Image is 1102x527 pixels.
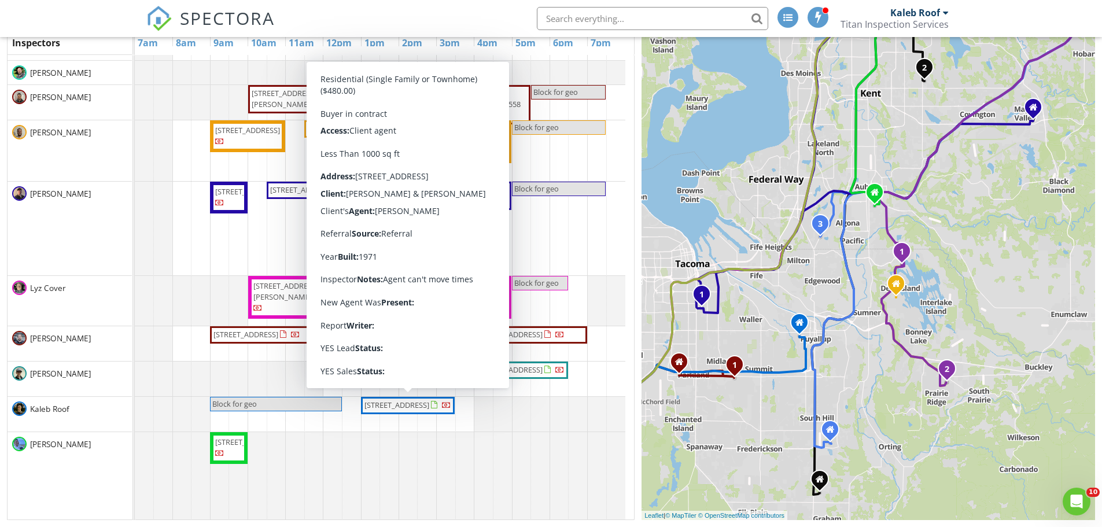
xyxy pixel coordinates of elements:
span: SPECTORA [180,6,275,30]
div: 26830 230th PL SE, Maple Valley WA 98038 [1033,107,1040,114]
a: 7pm [588,34,614,52]
a: 3pm [437,34,463,52]
span: 10 [1086,488,1100,497]
span: [STREET_ADDRESS] [346,329,411,340]
iframe: Intercom live chat [1063,488,1090,515]
a: 5pm [513,34,539,52]
img: The Best Home Inspection Software - Spectora [146,6,172,31]
a: 7am [135,34,161,52]
span: [STREET_ADDRESS][PERSON_NAME] [253,281,318,302]
i: 3 [818,220,823,229]
span: [PERSON_NAME] [28,188,93,200]
img: 1e8f764f340c4791914931db194646f5.jpeg [12,281,27,295]
a: 12pm [323,34,355,52]
img: img_2130.jpeg [12,90,27,104]
a: 11am [286,34,317,52]
span: Block for geo [533,87,578,97]
img: img_3391.png [12,437,27,451]
i: 1 [732,362,737,370]
span: [STREET_ADDRESS] [213,329,278,340]
span: [STREET_ADDRESS] [308,123,373,134]
span: [STREET_ADDRESS] [478,329,543,340]
span: [STREET_ADDRESS] [215,186,280,197]
a: 4pm [474,34,500,52]
div: | [642,511,787,521]
div: 17106 116th Ave E , Puyallup WA 98374 [830,429,837,436]
a: SPECTORA [146,16,275,40]
span: [STREET_ADDRESS] [346,364,411,375]
a: 6pm [550,34,576,52]
span: 35604 WA-507, [PERSON_NAME] 98558 [440,88,521,109]
i: 1 [699,291,704,299]
i: 2 [945,366,949,374]
span: [STREET_ADDRESS] [364,400,429,410]
i: 2 [922,64,927,72]
span: [STREET_ADDRESS][PERSON_NAME] [421,185,486,206]
a: Leaflet [644,512,664,519]
span: Block for geo [514,278,559,288]
span: [PERSON_NAME] [28,127,93,138]
div: 10720 Eustis Hunt Rd E, Graham WA 98338 [820,479,827,486]
div: 309 E 52nd St, Tacoma, WA 98404 [702,294,709,301]
span: Block for geo [514,122,559,132]
div: Titan Inspection Services [841,19,949,30]
span: [STREET_ADDRESS][PERSON_NAME] [442,125,507,146]
div: 1425 112th St S, Tacoma WA 98444 [679,362,686,368]
div: Kaleb Roof [890,7,940,19]
div: 4228 175th Ave E, Lake Tapps WA 98391 [896,283,903,290]
img: img_4063.jpg [12,366,27,381]
span: [STREET_ADDRESS][PERSON_NAME] [348,281,412,302]
span: [STREET_ADDRESS] [270,185,335,195]
a: 2pm [399,34,425,52]
img: img_7612.jpg [12,186,27,201]
span: [STREET_ADDRESS] [215,125,280,135]
div: 1303 Sixth Ave SW, Puyallup WA 98371 [799,322,806,329]
span: [PERSON_NAME] [28,333,93,344]
a: 1pm [362,34,388,52]
span: Kaleb Roof [28,403,72,415]
img: 83a25c15b4264901a24018c7028b596c.jpeg [12,65,27,80]
span: Inspectors [12,36,60,49]
div: 21902 117th St Ct E, Bonney Lake, WA 98391 [947,368,954,375]
span: [STREET_ADDRESS][PERSON_NAME] [442,281,507,302]
a: © MapTiler [665,512,696,519]
span: [STREET_ADDRESS] [215,437,280,447]
span: Lyz Cover [28,282,68,294]
div: 1811 F St SE, Auburn WA 98002 [875,192,882,199]
span: [STREET_ADDRESS] [478,364,543,375]
i: 1 [900,248,904,256]
span: [PERSON_NAME] [28,438,93,450]
span: Block for geo [514,183,559,194]
div: 23310 133rd Ct SE, Kent, WA 98042 [924,67,931,74]
span: [PERSON_NAME] [28,368,93,379]
div: 1402 180th Ave E, Lake Tapps, WA 98391 [902,251,909,258]
a: © OpenStreetMap contributors [698,512,784,519]
img: img_3076.jpeg [12,401,27,416]
div: 37252 Military Rd S, Auburn, WA 98001 [820,223,827,230]
span: [STREET_ADDRESS][PERSON_NAME][PERSON_NAME] [252,88,375,109]
input: Search everything... [537,7,768,30]
div: 11317 Waller Rd E, Tacoma, WA 98446 [735,364,742,371]
img: 73665904096__773dd0adee3e401a87ea0e4b6e93718f.jpeg [12,125,27,139]
img: img_0723.jpeg [12,331,27,345]
span: [PERSON_NAME] [28,67,93,79]
span: Block for geo [212,399,257,409]
span: [PERSON_NAME] [28,91,93,103]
